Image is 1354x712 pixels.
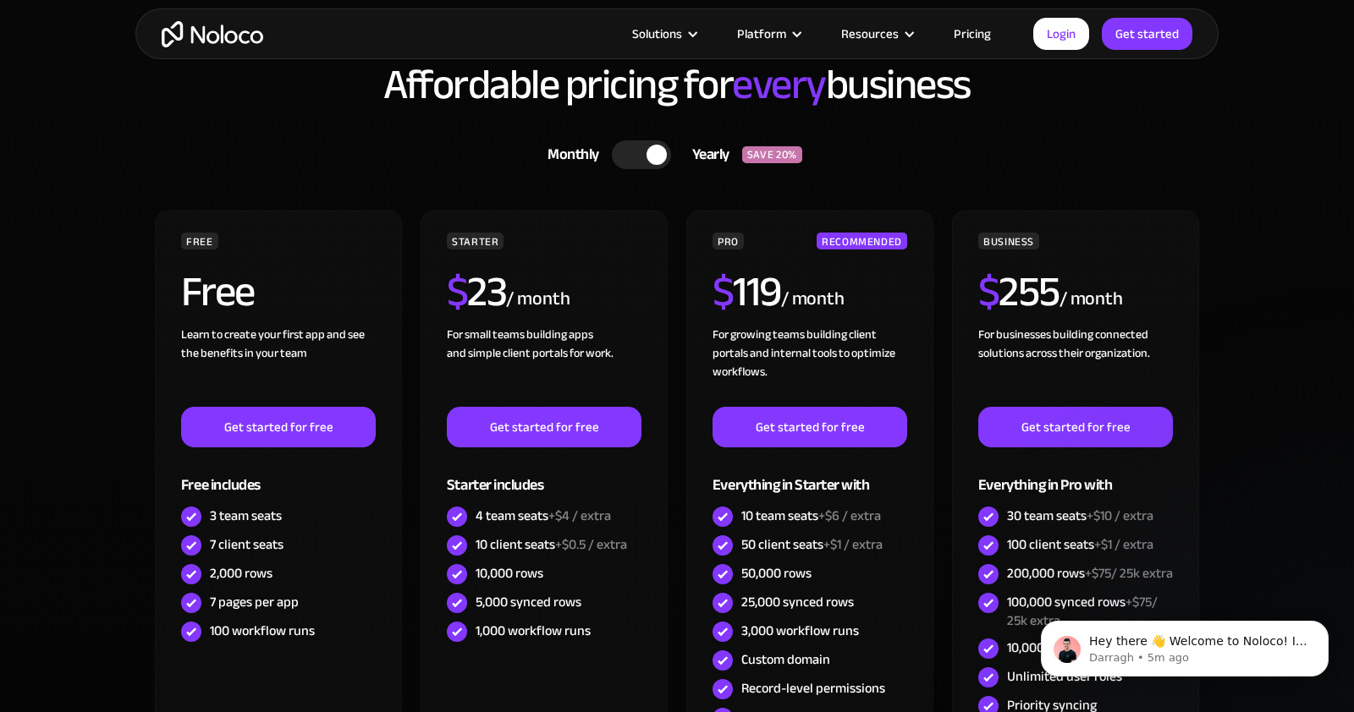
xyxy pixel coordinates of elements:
[823,532,883,557] span: +$1 / extra
[978,407,1173,447] a: Get started for free
[1007,593,1173,630] div: 100,000 synced rows
[181,271,255,313] h2: Free
[741,564,812,583] div: 50,000 rows
[476,564,543,583] div: 10,000 rows
[506,286,570,313] div: / month
[476,622,591,640] div: 1,000 workflow runs
[476,593,581,611] div: 5,000 synced rows
[933,23,1012,45] a: Pricing
[1007,564,1173,583] div: 200,000 rows
[741,679,885,698] div: Record-level permissions
[476,507,611,525] div: 4 team seats
[737,23,786,45] div: Platform
[1033,18,1089,50] a: Login
[447,271,507,313] h2: 23
[978,447,1173,502] div: Everything in Pro with
[1007,589,1158,633] span: +$75/ 25k extra
[210,564,272,583] div: 2,000 rows
[741,622,859,640] div: 3,000 workflow runs
[447,447,641,502] div: Starter includes
[716,23,820,45] div: Platform
[741,507,881,525] div: 10 team seats
[978,252,999,331] span: $
[713,271,781,313] h2: 119
[713,233,744,249] div: PRO
[820,23,933,45] div: Resources
[741,650,830,669] div: Custom domain
[447,252,468,331] span: $
[741,593,854,611] div: 25,000 synced rows
[548,503,611,529] span: +$4 / extra
[818,503,881,529] span: +$6 / extra
[1060,286,1123,313] div: / month
[1007,638,1130,657] div: 10,000 workflow runs
[1015,585,1354,704] iframe: Intercom notifications message
[713,252,734,331] span: $
[671,142,742,167] div: Yearly
[713,326,907,407] div: For growing teams building client portals and internal tools to optimize workflows.
[632,23,682,45] div: Solutions
[978,233,1039,249] div: BUSINESS
[781,286,845,313] div: / month
[181,407,376,447] a: Get started for free
[1085,561,1173,586] span: +$75/ 25k extra
[210,622,315,640] div: 100 workflow runs
[1102,18,1192,50] a: Get started
[1007,667,1122,686] div: Unlimited user roles
[1007,535,1153,554] div: 100 client seats
[210,507,282,525] div: 3 team seats
[741,535,883,554] div: 50 client seats
[476,535,627,554] div: 10 client seats
[978,326,1173,407] div: For businesses building connected solutions across their organization. ‍
[1094,532,1153,557] span: +$1 / extra
[152,62,1202,107] h2: Affordable pricing for business
[817,233,907,249] div: RECOMMENDED
[555,532,627,557] span: +$0.5 / extra
[742,146,802,163] div: SAVE 20%
[841,23,899,45] div: Resources
[526,142,612,167] div: Monthly
[181,233,218,249] div: FREE
[447,407,641,447] a: Get started for free
[210,535,283,554] div: 7 client seats
[447,233,504,249] div: STARTER
[162,21,263,47] a: home
[732,45,826,124] span: every
[611,23,716,45] div: Solutions
[447,326,641,407] div: For small teams building apps and simple client portals for work. ‍
[1087,503,1153,529] span: +$10 / extra
[181,447,376,502] div: Free includes
[210,593,299,611] div: 7 pages per app
[1007,507,1153,525] div: 30 team seats
[978,271,1060,313] h2: 255
[713,407,907,447] a: Get started for free
[181,326,376,407] div: Learn to create your first app and see the benefits in your team ‍
[713,447,907,502] div: Everything in Starter with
